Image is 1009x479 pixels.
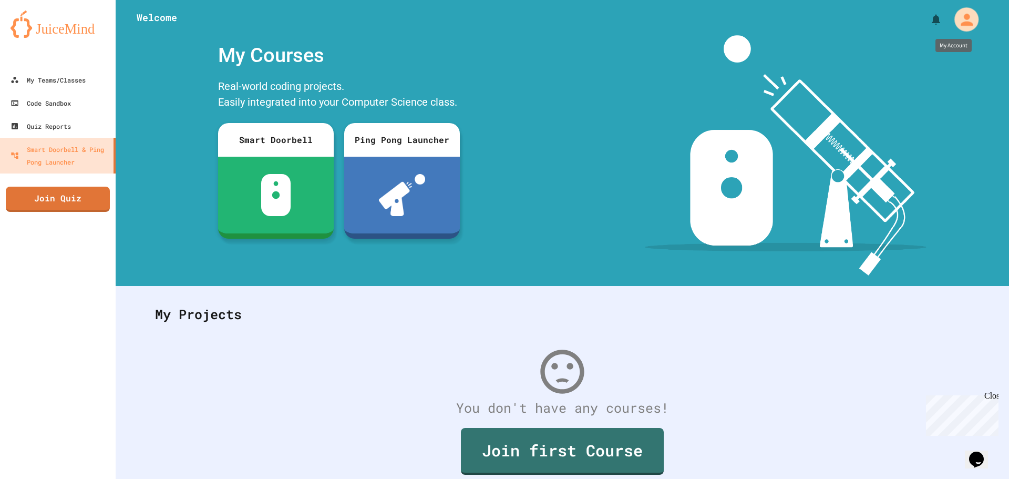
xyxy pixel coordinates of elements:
[940,4,982,35] div: My Account
[4,4,73,67] div: Chat with us now!Close
[11,143,109,168] div: Smart Doorbell & Ping Pong Launcher
[145,398,980,418] div: You don't have any courses!
[379,174,426,216] img: ppl-with-ball.png
[213,76,465,115] div: Real-world coding projects. Easily integrated into your Computer Science class.
[935,39,972,52] div: My Account
[11,11,105,38] img: logo-orange.svg
[145,294,980,335] div: My Projects
[218,123,334,157] div: Smart Doorbell
[461,428,664,475] a: Join first Course
[910,11,945,28] div: My Notifications
[213,35,465,76] div: My Courses
[11,97,71,109] div: Code Sandbox
[6,187,110,212] a: Join Quiz
[261,174,291,216] img: sdb-white.svg
[11,120,71,133] div: Quiz Reports
[965,437,998,468] iframe: chat widget
[344,123,460,157] div: Ping Pong Launcher
[922,391,998,436] iframe: chat widget
[645,35,926,276] img: banner-image-my-projects.png
[11,74,86,86] div: My Teams/Classes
